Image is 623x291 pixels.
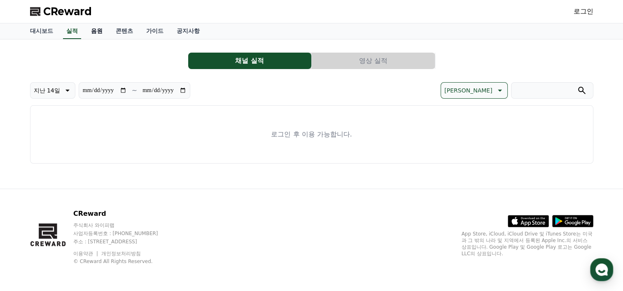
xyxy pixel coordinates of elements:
span: 대화 [75,236,85,242]
p: 주식회사 와이피랩 [73,222,174,229]
span: 설정 [127,235,137,242]
p: [PERSON_NAME] [444,85,492,96]
a: 이용약관 [73,251,99,256]
p: 로그인 후 이용 가능합니다. [271,129,352,139]
a: 홈 [2,223,54,243]
a: 실적 [63,23,81,39]
a: 설정 [106,223,158,243]
button: 영상 실적 [312,53,435,69]
a: 음원 [84,23,109,39]
button: 지난 14일 [30,82,75,99]
span: CReward [43,5,92,18]
p: CReward [73,209,174,219]
button: 채널 실적 [188,53,311,69]
a: 대시보드 [23,23,60,39]
span: 홈 [26,235,31,242]
p: 주소 : [STREET_ADDRESS] [73,238,174,245]
p: App Store, iCloud, iCloud Drive 및 iTunes Store는 미국과 그 밖의 나라 및 지역에서 등록된 Apple Inc.의 서비스 상표입니다. Goo... [462,231,593,257]
a: 개인정보처리방침 [101,251,141,256]
button: [PERSON_NAME] [441,82,507,99]
a: 대화 [54,223,106,243]
a: 콘텐츠 [109,23,140,39]
p: © CReward All Rights Reserved. [73,258,174,265]
p: 지난 14일 [34,85,60,96]
a: 로그인 [574,7,593,16]
a: CReward [30,5,92,18]
p: 사업자등록번호 : [PHONE_NUMBER] [73,230,174,237]
p: ~ [132,85,137,95]
a: 가이드 [140,23,170,39]
a: 공지사항 [170,23,206,39]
